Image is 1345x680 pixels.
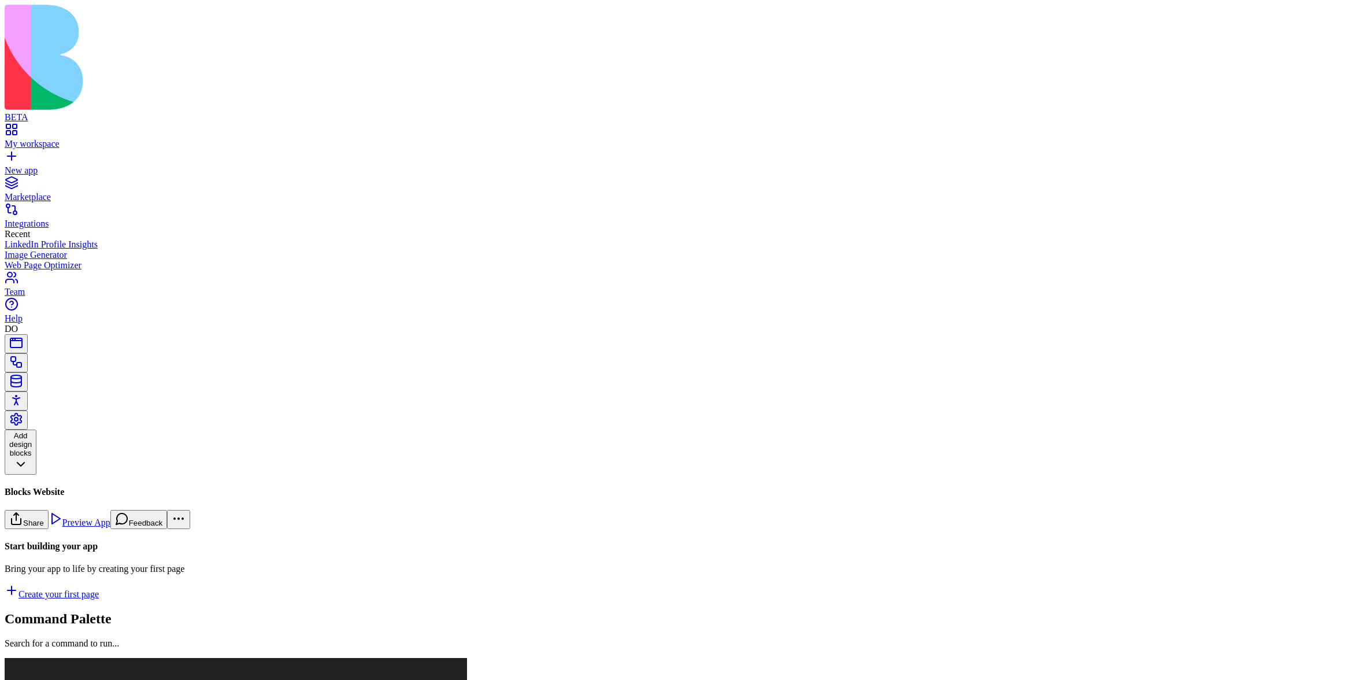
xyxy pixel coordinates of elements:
button: Share [5,510,49,529]
button: Feedback [110,510,168,529]
a: Team [5,276,1340,297]
div: My workspace [5,139,1340,149]
div: Help [5,313,1340,324]
span: DO [5,324,18,334]
div: Marketplace [5,192,1340,202]
h2: Command Palette [5,611,1340,627]
h4: Blocks Website [5,487,1340,497]
p: Search for a command to run... [5,638,1340,649]
a: LinkedIn Profile Insights [5,239,1340,250]
a: Help [5,303,1340,324]
div: Integrations [5,219,1340,229]
span: Recent [5,229,30,239]
a: Preview App [49,518,110,527]
button: Add design blocks [5,430,36,475]
a: Web Page Optimizer [5,260,1340,271]
div: Team [5,287,1340,297]
a: Integrations [5,208,1340,229]
a: My workspace [5,128,1340,149]
a: Image Generator [5,250,1340,260]
a: Create your first page [5,589,99,599]
h4: Start building your app [5,541,1340,552]
a: BETA [5,102,1340,123]
img: logo [5,5,469,110]
a: New app [5,155,1340,176]
div: New app [5,165,1340,176]
div: BETA [5,112,1340,123]
p: Bring your app to life by creating your first page [5,564,1340,574]
a: Marketplace [5,182,1340,202]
